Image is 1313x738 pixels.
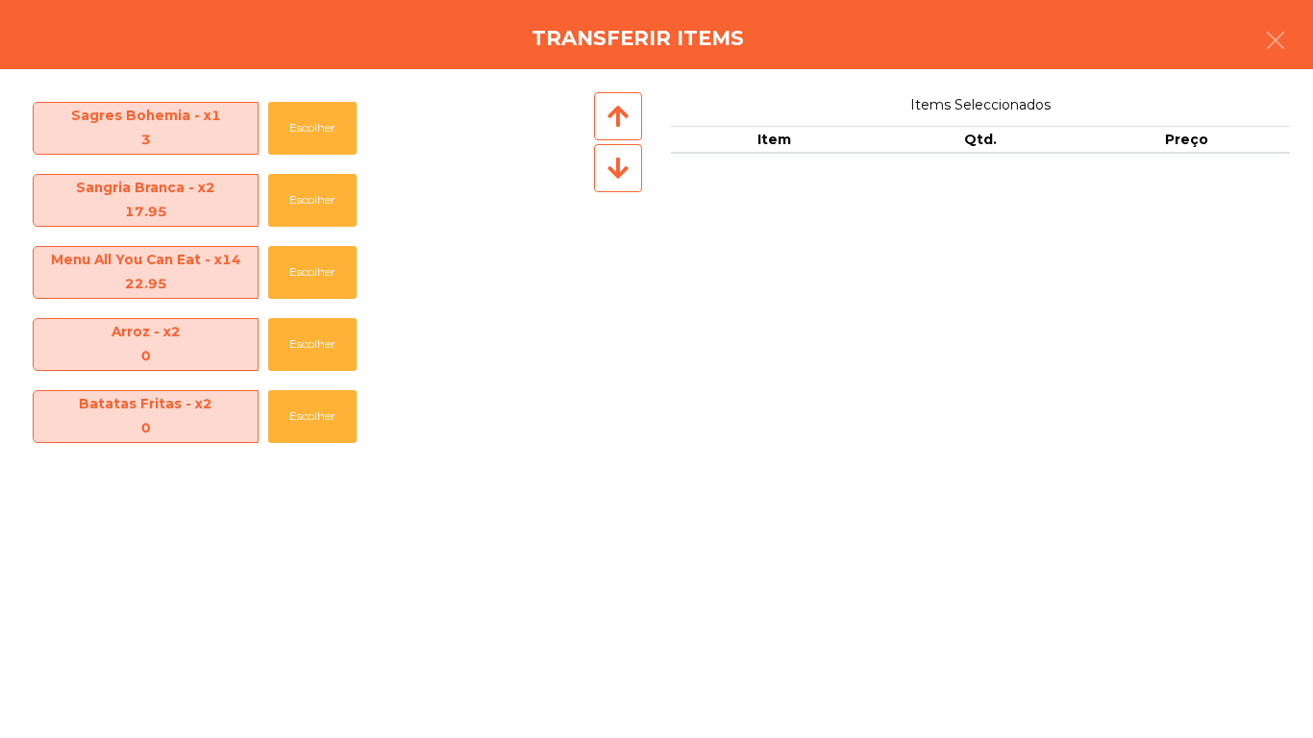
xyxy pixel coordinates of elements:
th: Qtd. [878,126,1084,155]
button: Escolher [268,318,357,371]
span: Items Seleccionados [671,92,1290,118]
span: Batatas Fritas - x2 [34,392,258,442]
th: Item [671,126,878,155]
span: Sagres Bohemia - x1 [34,104,258,154]
button: Escolher [268,390,357,443]
span: Arroz - x2 [34,320,258,370]
button: Escolher [268,246,357,299]
div: 17.95 [34,200,258,225]
span: Menu All You Can Eat - x14 [34,248,258,298]
span: Sangria Branca - x2 [34,176,258,226]
th: Preço [1083,126,1290,155]
div: 0 [34,344,258,369]
div: 0 [34,416,258,441]
div: 22.95 [34,272,258,297]
button: Escolher [268,174,357,227]
button: Escolher [268,102,357,155]
h4: Transferir items [532,24,744,53]
div: 3 [34,128,258,153]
